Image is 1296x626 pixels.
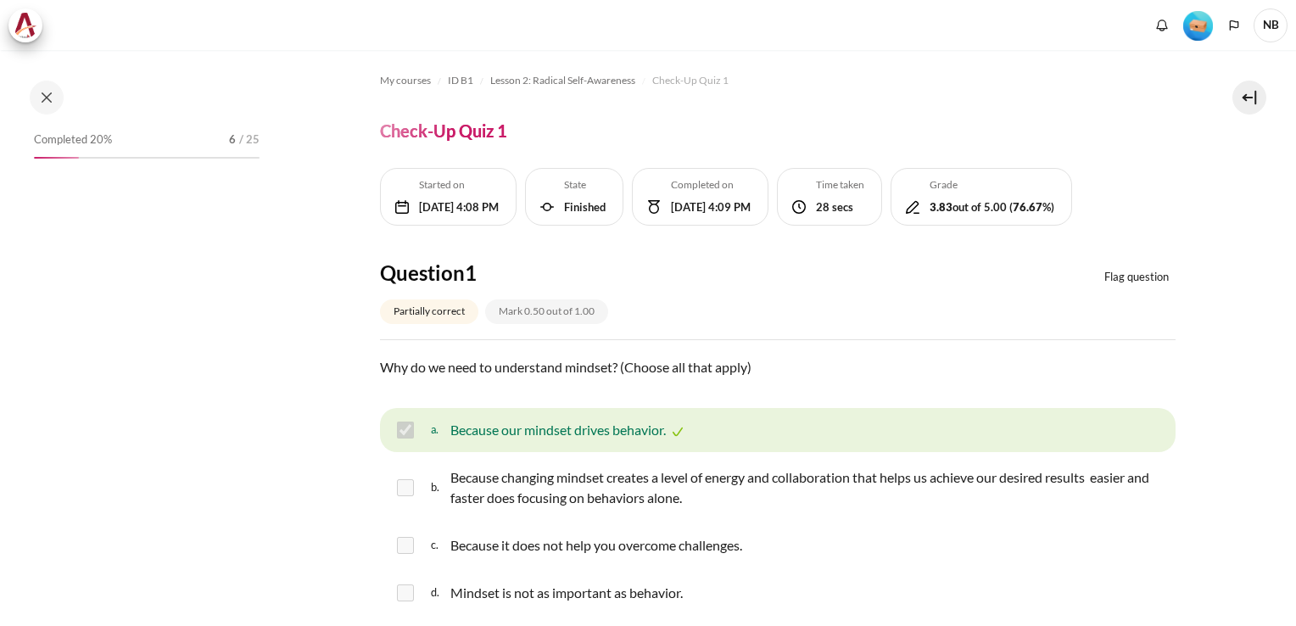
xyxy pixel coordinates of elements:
b: 3.83 [930,200,952,214]
div: out of 5.00 ( %) [930,199,1054,216]
span: 6 [229,131,236,148]
a: ID B1 [448,70,473,91]
a: Check-Up Quiz 1 [652,70,729,91]
h5: Completed on [671,177,751,193]
a: Architeck Architeck [8,8,51,42]
div: Partially correct [380,299,478,324]
span: My courses [380,73,431,88]
div: Because changing mindset creates a level of energy and collaboration that helps us achieve our de... [450,467,1167,508]
img: Level #1 [1183,11,1213,41]
span: Check-Up Quiz 1 [652,73,729,88]
h5: State [564,177,606,193]
div: Finished [564,199,606,216]
h4: Question [380,260,705,286]
span: c. [431,532,447,559]
div: [DATE] 4:09 PM [671,199,751,216]
div: [DATE] 4:08 PM [419,199,499,216]
div: Because it does not help you overcome challenges. [450,535,742,556]
span: b. [431,464,447,511]
span: d. [431,579,447,606]
img: Architeck [14,13,37,38]
div: 20% [34,157,79,159]
img: Correct [669,423,686,440]
div: Because our mindset drives behavior. [450,420,666,440]
h5: Time taken [816,177,864,193]
div: Show notification window with no new notifications [1149,13,1175,38]
div: Mark 0.50 out of 1.00 [485,299,608,324]
span: Completed 20% [34,131,112,148]
nav: Navigation bar [380,67,1176,94]
p: Why do we need to understand mindset? (Choose all that apply) [380,357,1176,398]
h5: Started on [419,177,499,193]
span: / 25 [239,131,260,148]
a: My courses [380,70,431,91]
a: User menu [1254,8,1288,42]
b: 76.67 [1013,200,1042,214]
a: Lesson 2: Radical Self-Awareness [490,70,635,91]
div: Mindset is not as important as behavior. [450,583,683,603]
span: 1 [465,260,477,285]
span: Lesson 2: Radical Self-Awareness [490,73,635,88]
div: Level #1 [1183,9,1213,41]
span: NB [1254,8,1288,42]
button: Languages [1221,13,1247,38]
div: 28 secs [816,199,864,216]
span: a. [431,416,447,444]
span: ID B1 [448,73,473,88]
h4: Check-Up Quiz 1 [380,120,507,142]
a: Level #1 [1176,9,1220,41]
span: Flag question [1104,269,1169,286]
h5: Grade [930,177,1054,193]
